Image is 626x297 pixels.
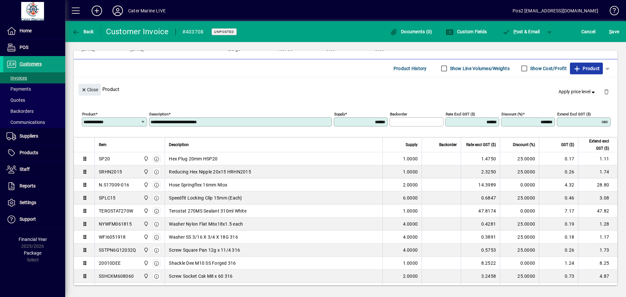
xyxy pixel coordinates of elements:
[20,167,30,172] span: Staff
[214,30,234,34] span: Unposted
[24,250,41,256] span: Package
[20,200,36,205] span: Settings
[182,27,204,37] div: #403708
[465,182,496,188] div: 14.3989
[500,244,539,257] td: 25.0000
[607,26,621,37] button: Save
[390,112,407,116] mat-label: Backorder
[169,182,227,188] span: Hose Springflex 16mm Ntox
[3,178,65,194] a: Reports
[578,257,617,270] td: 8.25
[99,247,136,253] div: SSTPN6G12032Q
[72,29,94,34] span: Back
[7,86,31,92] span: Payments
[3,161,65,178] a: Staff
[99,169,122,175] div: SRHN2015
[403,260,418,266] span: 1.0000
[77,86,102,92] app-page-header-button: Close
[539,244,578,257] td: 0.26
[142,220,149,228] span: Cater Marine
[561,141,574,148] span: GST ($)
[439,141,457,148] span: Backorder
[169,221,243,227] span: Washer Nylon Flat M6x18x1.5 each
[578,244,617,257] td: 1.73
[500,230,539,244] td: 25.0000
[99,260,121,266] div: 20010DEE
[599,84,614,99] button: Delete
[390,29,432,34] span: Documents (0)
[403,247,418,253] span: 4.0000
[465,208,496,214] div: 47.8174
[99,182,129,188] div: N.S17009-016
[465,234,496,240] div: 0.3891
[500,178,539,191] td: 0.0000
[403,182,418,188] span: 2.0000
[334,112,345,116] mat-label: Supply
[500,217,539,230] td: 25.0000
[609,29,612,34] span: S
[513,6,598,16] div: Pos2 [EMAIL_ADDRESS][DOMAIN_NAME]
[3,83,65,95] a: Payments
[142,233,149,241] span: Cater Marine
[3,128,65,144] a: Suppliers
[578,165,617,178] td: 1.74
[142,168,149,175] span: Cater Marine
[79,84,101,96] button: Close
[403,234,418,240] span: 4.0000
[465,195,496,201] div: 0.6847
[142,246,149,254] span: Cater Marine
[578,270,617,283] td: 4.87
[19,237,47,242] span: Financial Year
[65,26,101,37] app-page-header-button: Back
[99,273,134,279] div: SSHCKM608060
[444,26,488,37] button: Custom Fields
[99,234,126,240] div: WFI6051918
[142,260,149,267] span: Cater Marine
[502,29,540,34] span: ost & Email
[599,89,614,95] app-page-header-button: Delete
[605,1,618,22] a: Knowledge Base
[539,178,578,191] td: 4.32
[3,72,65,83] a: Invoices
[578,204,617,217] td: 47.82
[500,152,539,165] td: 25.0000
[3,211,65,228] a: Support
[99,141,107,148] span: Item
[142,207,149,215] span: Cater Marine
[529,65,567,72] label: Show Cost/Profit
[500,270,539,283] td: 25.0000
[539,270,578,283] td: 0.73
[539,165,578,178] td: 0.26
[403,221,418,227] span: 4.0000
[449,65,510,72] label: Show Line Volumes/Weights
[539,204,578,217] td: 7.17
[3,23,65,39] a: Home
[465,260,496,266] div: 8.2522
[3,106,65,117] a: Backorders
[513,141,535,148] span: Discount (%)
[169,141,189,148] span: Description
[465,221,496,227] div: 0.4281
[557,112,591,116] mat-label: Extend excl GST ($)
[169,169,251,175] span: Reducing Hex Nipple 20x15 HRHN2015
[169,260,236,266] span: Shackle Dee M10 SS Forged 316
[394,63,427,74] span: Product History
[500,257,539,270] td: 0.0000
[70,26,96,37] button: Back
[514,29,516,34] span: P
[500,191,539,204] td: 25.0000
[500,283,539,296] td: 25.0000
[446,29,487,34] span: Custom Fields
[169,234,238,240] span: Washer SS 3/16 X 3/4 X 18G 316
[20,45,28,50] span: POS
[578,178,617,191] td: 28.80
[169,247,240,253] span: Screw Square Pan 12g x 11/4 316
[86,5,107,17] button: Add
[403,273,418,279] span: 2.0000
[609,26,619,37] span: ave
[581,26,596,37] span: Cancel
[539,230,578,244] td: 0.18
[20,133,38,139] span: Suppliers
[169,208,246,214] span: Terostat 270MS Sealant 310ml White
[501,112,523,116] mat-label: Discount (%)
